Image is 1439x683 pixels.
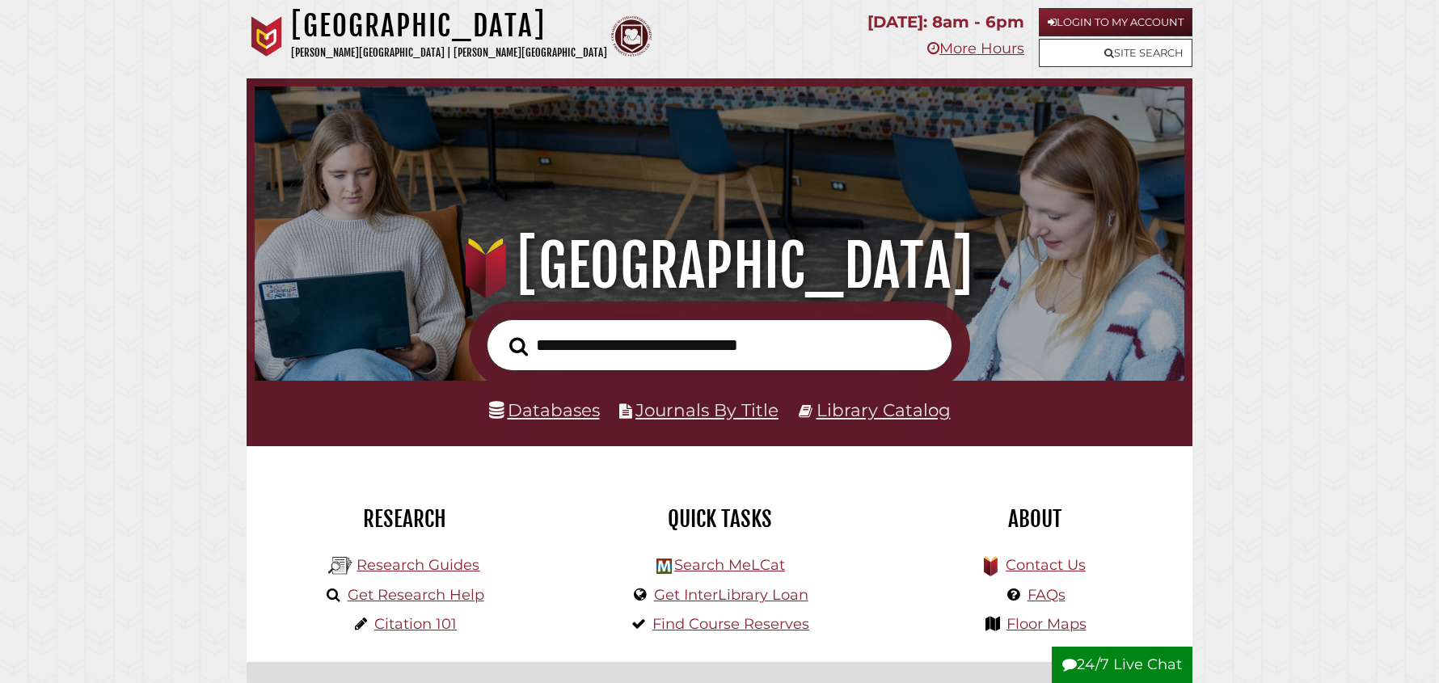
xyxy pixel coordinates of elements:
a: Get InterLibrary Loan [654,586,808,604]
a: Login to My Account [1039,8,1192,36]
a: Journals By Title [635,399,779,420]
a: Citation 101 [374,615,457,633]
a: Find Course Reserves [652,615,809,633]
a: Get Research Help [348,586,484,604]
h2: About [889,505,1180,533]
a: Contact Us [1006,556,1086,574]
h1: [GEOGRAPHIC_DATA] [276,230,1163,301]
h1: [GEOGRAPHIC_DATA] [291,8,607,44]
a: FAQs [1028,586,1066,604]
button: Search [501,332,536,361]
a: Library Catalog [817,399,951,420]
img: Hekman Library Logo [656,559,672,574]
a: More Hours [927,40,1024,57]
a: Site Search [1039,39,1192,67]
h2: Research [259,505,550,533]
i: Search [509,336,528,356]
a: Research Guides [357,556,479,574]
img: Calvin Theological Seminary [611,16,652,57]
a: Search MeLCat [674,556,785,574]
img: Hekman Library Logo [328,554,352,578]
a: Floor Maps [1006,615,1087,633]
a: Databases [489,399,600,420]
p: [PERSON_NAME][GEOGRAPHIC_DATA] | [PERSON_NAME][GEOGRAPHIC_DATA] [291,44,607,62]
h2: Quick Tasks [574,505,865,533]
img: Calvin University [247,16,287,57]
p: [DATE]: 8am - 6pm [867,8,1024,36]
